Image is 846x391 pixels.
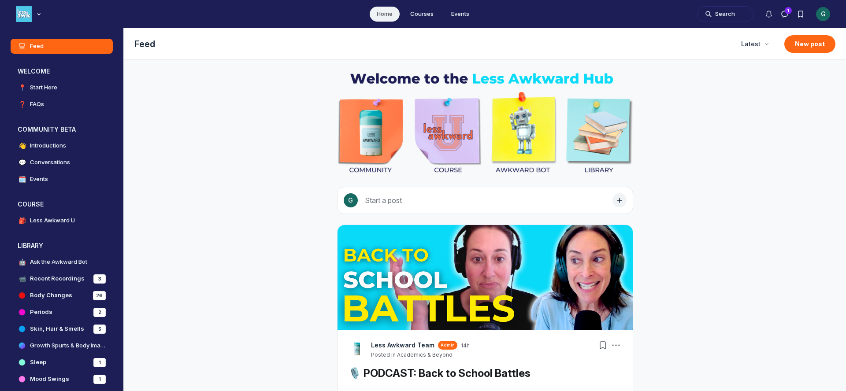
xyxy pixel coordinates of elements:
[777,6,793,22] button: Direct messages
[30,358,46,367] h4: Sleep
[18,200,44,209] h3: COURSE
[93,308,106,317] div: 2
[11,80,113,95] a: 📍Start Here
[816,7,830,21] div: G
[124,28,846,60] header: Page Header
[16,6,32,22] img: Less Awkward Hub logo
[697,6,753,22] button: Search
[18,141,26,150] span: 👋
[11,97,113,112] a: ❓FAQs
[11,122,113,136] button: COMMUNITY BETACollapse space
[18,258,26,266] span: 🤖
[741,40,761,48] span: Latest
[11,155,113,170] a: 💬Conversations
[30,42,44,51] h4: Feed
[93,274,106,284] div: 3
[11,138,113,153] a: 👋Introductions
[371,351,453,358] button: Posted in Academics & Beyond
[30,308,52,317] h4: Periods
[344,193,358,207] div: G
[761,6,777,22] button: Notifications
[18,100,26,109] span: ❓
[348,367,531,380] a: 🎙️ PODCAST: Back to School Battles
[18,241,43,250] h3: LIBRARY
[30,216,75,225] h4: Less Awkward U
[11,172,113,187] a: 🗓️Events
[30,175,48,184] h4: Events
[11,372,113,387] a: Mood Swings1
[784,35,835,53] button: New post
[371,341,470,358] button: View Less Awkward Team profileAdmin14hPosted in Academics & Beyond
[11,338,113,353] a: Growth Spurts & Body Image
[30,291,72,300] h4: Body Changes
[30,83,57,92] h4: Start Here
[11,255,113,269] a: 🤖Ask the Awkward Bot
[93,291,106,300] div: 26
[441,342,455,348] span: Admin
[30,100,44,109] h4: FAQs
[16,5,43,23] button: Less Awkward Hub logo
[371,341,434,350] a: View Less Awkward Team profile
[18,83,26,92] span: 📍
[11,213,113,228] a: 🎒Less Awkward U
[30,375,69,384] h4: Mood Swings
[11,239,113,253] button: LIBRARYCollapse space
[610,339,622,351] button: Post actions
[365,196,402,205] span: Start a post
[816,7,830,21] button: User menu options
[403,7,441,22] a: Courses
[348,341,366,358] a: View Less Awkward Team profile
[597,339,609,351] button: Bookmarks
[370,7,400,22] a: Home
[18,67,50,76] h3: WELCOME
[11,288,113,303] a: Body Changes26
[461,342,470,349] a: 14h
[30,325,84,333] h4: Skin, Hair & Smells
[93,325,106,334] div: 5
[30,141,66,150] h4: Introductions
[11,271,113,286] a: 📹Recent Recordings3
[11,197,113,211] button: COURSECollapse space
[18,158,26,167] span: 💬
[93,375,106,384] div: 1
[30,341,106,350] h4: Growth Spurts & Body Image
[93,358,106,367] div: 1
[18,175,26,184] span: 🗓️
[11,64,113,78] button: WELCOMECollapse space
[134,38,729,50] h1: Feed
[444,7,476,22] a: Events
[736,36,774,52] button: Latest
[18,125,76,134] h3: COMMUNITY BETA
[18,274,26,283] span: 📹
[11,321,113,336] a: Skin, Hair & Smells5
[30,258,87,266] h4: Ask the Awkward Bot
[18,216,26,225] span: 🎒
[11,305,113,320] a: Periods2
[30,158,70,167] h4: Conversations
[338,225,633,330] img: post cover image
[337,187,633,214] button: Start a post
[793,6,809,22] button: Bookmarks
[11,355,113,370] a: Sleep1
[11,39,113,54] a: Feed
[30,274,85,283] h4: Recent Recordings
